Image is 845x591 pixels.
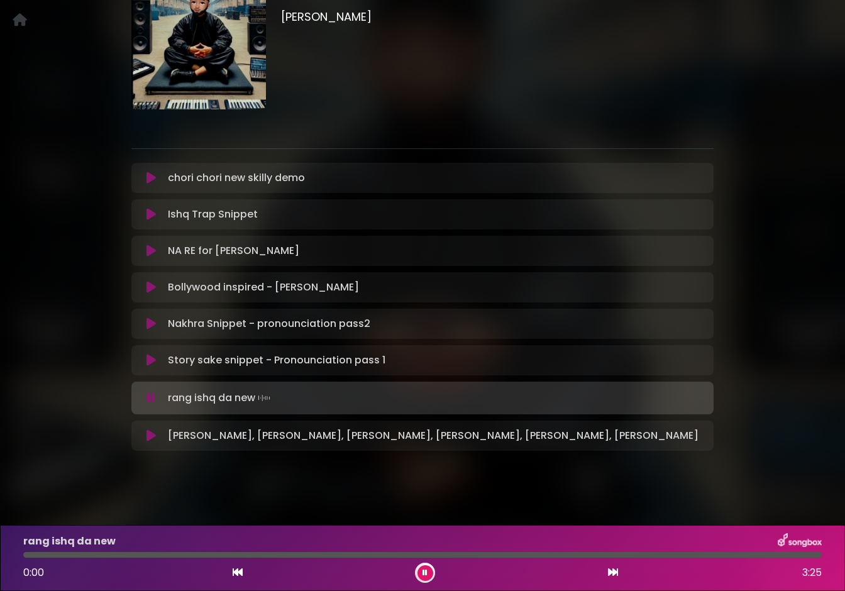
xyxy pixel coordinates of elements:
[168,428,699,443] p: [PERSON_NAME], [PERSON_NAME], [PERSON_NAME], [PERSON_NAME], [PERSON_NAME], [PERSON_NAME]
[168,280,359,295] p: Bollywood inspired - [PERSON_NAME]
[168,389,273,407] p: rang ishq da new
[281,10,714,24] h3: [PERSON_NAME]
[168,316,370,331] p: Nakhra Snippet - pronounciation pass2
[168,243,299,258] p: NA RE for [PERSON_NAME]
[168,170,305,185] p: chori chori new skilly demo
[168,353,385,368] p: Story sake snippet - Pronounciation pass 1
[255,389,273,407] img: waveform4.gif
[168,207,258,222] p: Ishq Trap Snippet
